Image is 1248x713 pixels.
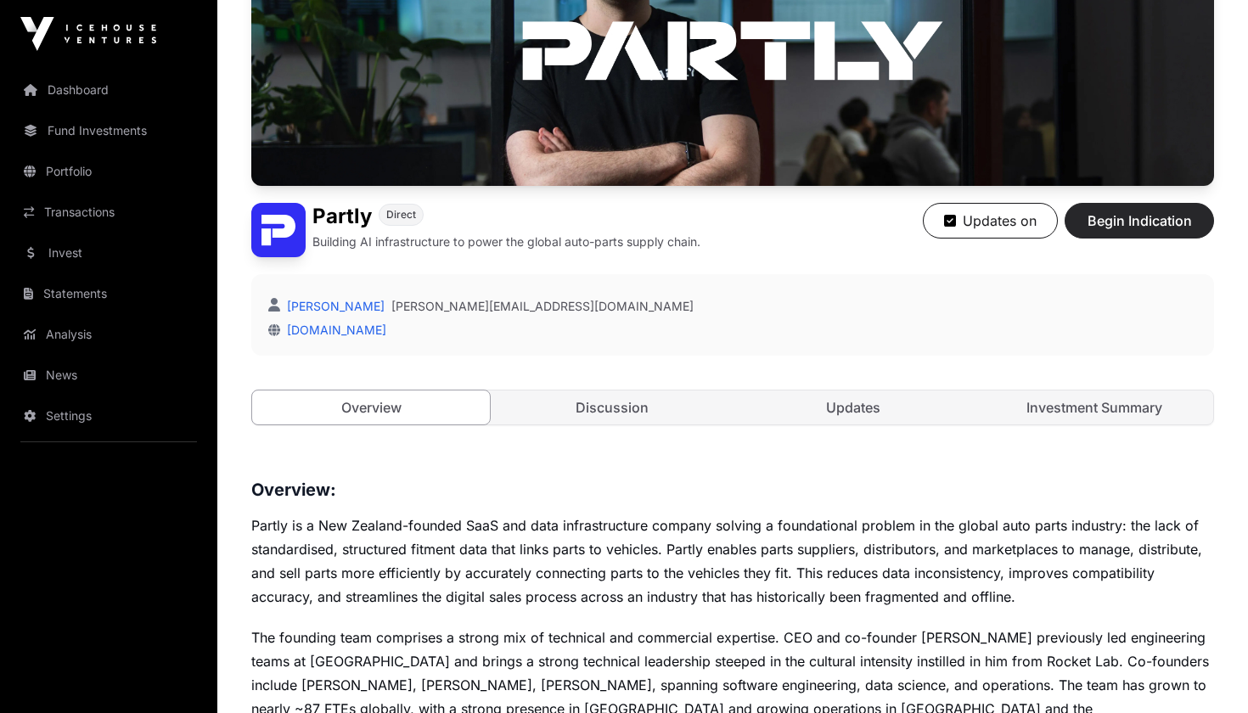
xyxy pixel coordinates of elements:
nav: Tabs [252,390,1213,424]
a: Statements [14,275,204,312]
a: Analysis [14,316,204,353]
a: Transactions [14,194,204,231]
a: Overview [251,390,491,425]
a: Dashboard [14,71,204,109]
a: [DOMAIN_NAME] [280,323,386,337]
span: Begin Indication [1086,211,1193,231]
a: News [14,356,204,394]
button: Begin Indication [1065,203,1214,239]
a: Discussion [493,390,731,424]
h1: Partly [312,203,372,230]
span: Direct [386,208,416,222]
a: Investment Summary [975,390,1213,424]
a: Invest [14,234,204,272]
a: Settings [14,397,204,435]
a: Portfolio [14,153,204,190]
a: [PERSON_NAME][EMAIL_ADDRESS][DOMAIN_NAME] [391,298,694,315]
a: [PERSON_NAME] [284,299,385,313]
img: Icehouse Ventures Logo [20,17,156,51]
a: Begin Indication [1065,220,1214,237]
a: Fund Investments [14,112,204,149]
button: Updates on [923,203,1058,239]
iframe: Chat Widget [1163,632,1248,713]
h3: Overview: [251,476,1214,503]
p: Building AI infrastructure to power the global auto-parts supply chain. [312,233,700,250]
p: Partly is a New Zealand-founded SaaS and data infrastructure company solving a foundational probl... [251,514,1214,609]
a: Updates [734,390,972,424]
img: Partly [251,203,306,257]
